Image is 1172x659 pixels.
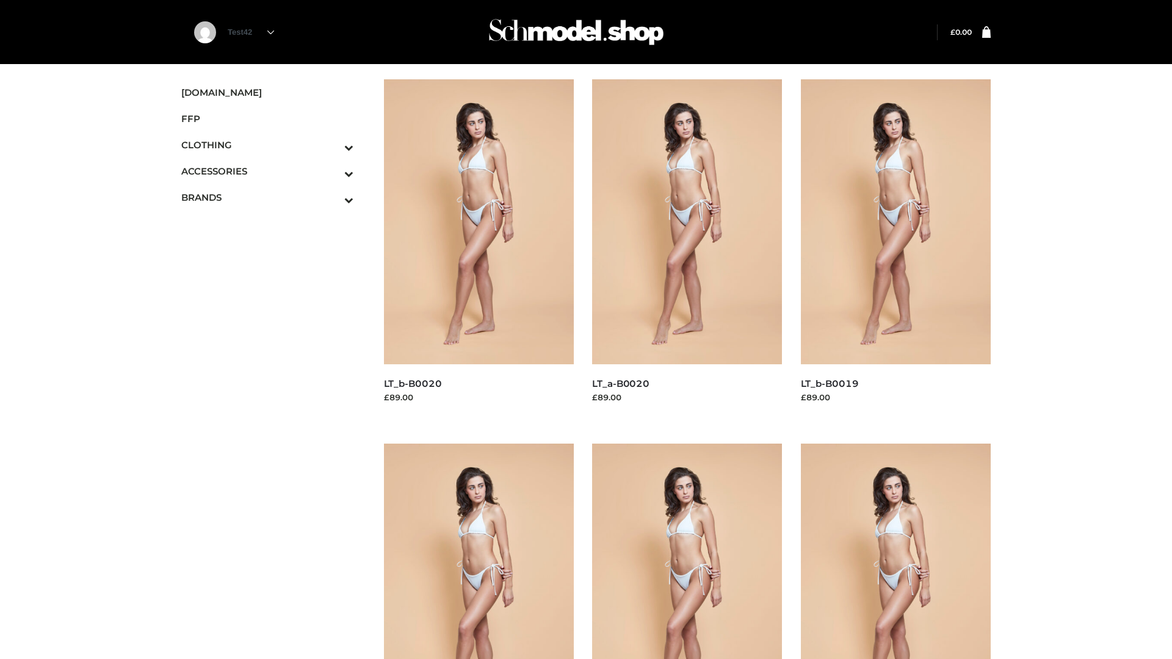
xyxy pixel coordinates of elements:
button: Toggle Submenu [311,184,353,211]
a: Read more [801,405,846,415]
bdi: 0.00 [950,27,972,37]
a: LT_a-B0020 [592,378,649,389]
a: CLOTHINGToggle Submenu [181,132,353,158]
a: [DOMAIN_NAME] [181,79,353,106]
a: Read more [384,405,429,415]
a: Read more [592,405,637,415]
img: Schmodel Admin 964 [485,8,668,56]
a: Test42 [228,27,274,37]
div: £89.00 [384,391,574,403]
span: CLOTHING [181,138,353,152]
a: LT_b-B0020 [384,378,442,389]
a: ACCESSORIESToggle Submenu [181,158,353,184]
span: £ [950,27,955,37]
a: LT_b-B0019 [801,378,859,389]
button: Toggle Submenu [311,158,353,184]
a: £0.00 [950,27,972,37]
div: £89.00 [801,391,991,403]
span: BRANDS [181,190,353,204]
a: BRANDSToggle Submenu [181,184,353,211]
button: Toggle Submenu [311,132,353,158]
a: FFP [181,106,353,132]
div: £89.00 [592,391,783,403]
span: FFP [181,112,353,126]
span: [DOMAIN_NAME] [181,85,353,99]
span: ACCESSORIES [181,164,353,178]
